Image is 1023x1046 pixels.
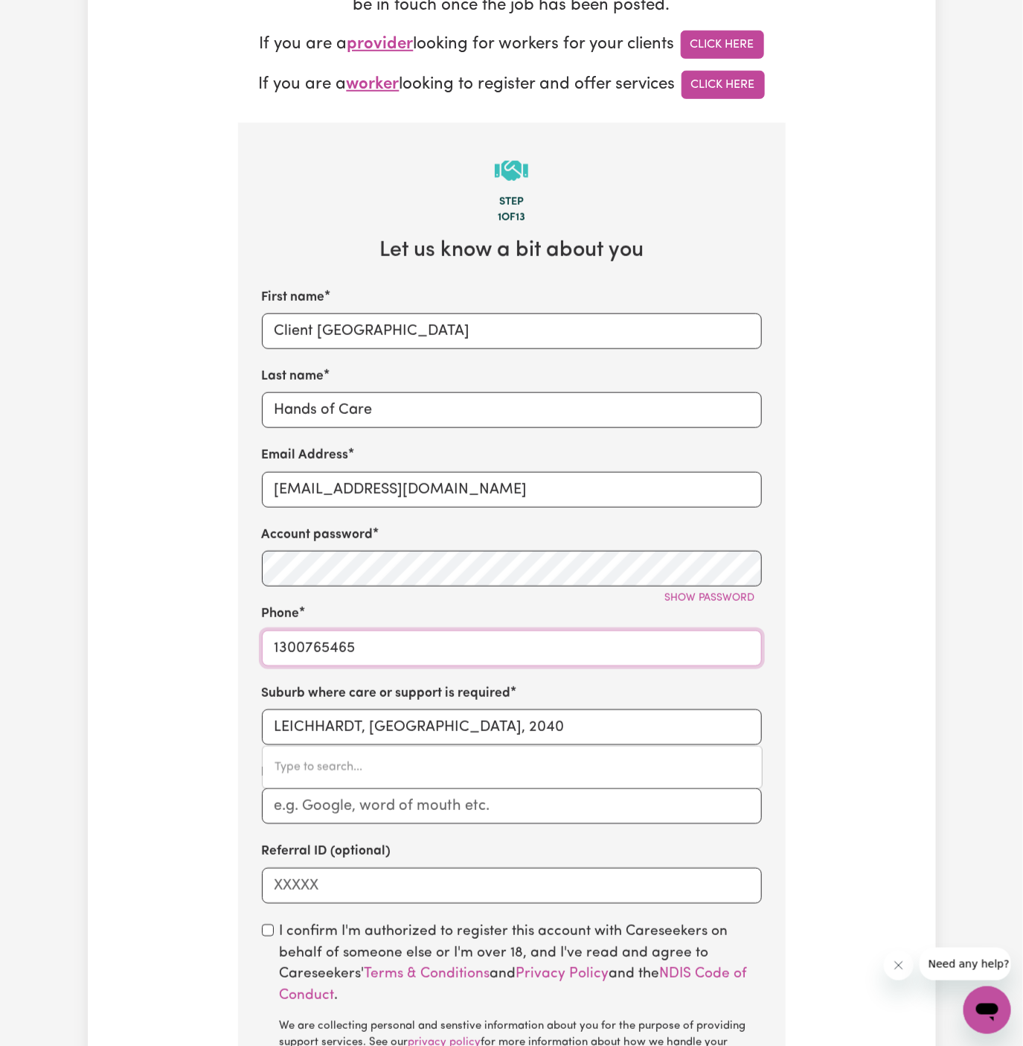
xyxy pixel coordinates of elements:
label: Email Address [262,446,349,465]
label: First name [262,288,325,307]
label: Referral ID (optional) [262,842,391,861]
p: If you are a looking to register and offer services [238,71,786,99]
h2: Let us know a bit about you [262,238,762,264]
a: Terms & Conditions [365,967,490,981]
div: Step [262,194,762,211]
div: 1 of 13 [262,210,762,226]
iframe: Close message [884,951,914,980]
p: If you are a looking for workers for your clients [238,31,786,59]
iframe: Button to launch messaging window [963,986,1011,1034]
input: e.g. Rigg [262,392,762,428]
a: Click Here [682,71,765,99]
button: Show password [658,587,762,610]
iframe: Message from company [920,948,1011,980]
label: Account password [262,526,373,545]
div: menu-options [262,746,763,789]
a: Click Here [681,31,764,59]
input: e.g. diana.rigg@yahoo.com.au [262,472,762,508]
input: e.g. Diana [262,313,762,349]
span: Show password [665,593,755,604]
label: Phone [262,605,300,624]
span: provider [347,36,414,53]
input: e.g. Google, word of mouth etc. [262,788,762,824]
input: e.g. North Bondi, New South Wales [262,709,762,745]
span: worker [347,76,400,93]
label: Suburb where care or support is required [262,684,511,704]
input: e.g. 0412 345 678 [262,631,762,666]
input: XXXXX [262,868,762,904]
label: Last name [262,367,324,386]
a: Privacy Policy [516,967,609,981]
